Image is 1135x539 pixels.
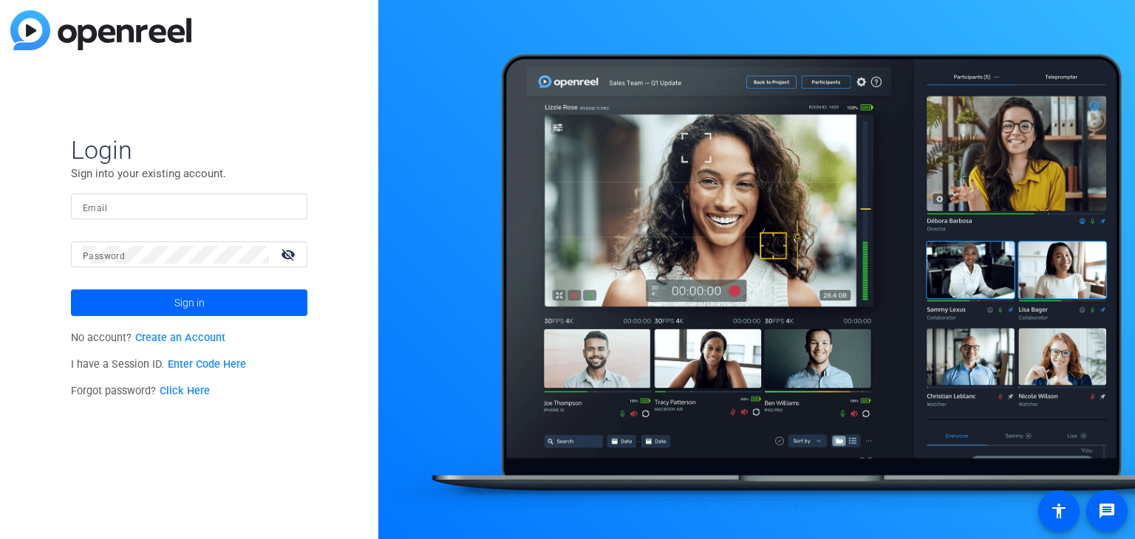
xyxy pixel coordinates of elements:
[10,10,191,50] img: blue-gradient.svg
[71,165,307,182] p: Sign into your existing account.
[71,289,307,316] button: Sign in
[83,203,107,213] mat-label: Email
[272,244,307,265] mat-icon: visibility_off
[71,332,225,344] span: No account?
[168,358,246,371] a: Enter Code Here
[174,284,205,321] span: Sign in
[1098,502,1116,520] mat-icon: message
[71,358,246,371] span: I have a Session ID.
[160,385,210,397] a: Click Here
[83,198,296,216] input: Enter Email Address
[135,332,225,344] a: Create an Account
[1050,502,1068,520] mat-icon: accessibility
[71,385,210,397] span: Forgot password?
[83,251,125,261] mat-label: Password
[71,134,307,165] span: Login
